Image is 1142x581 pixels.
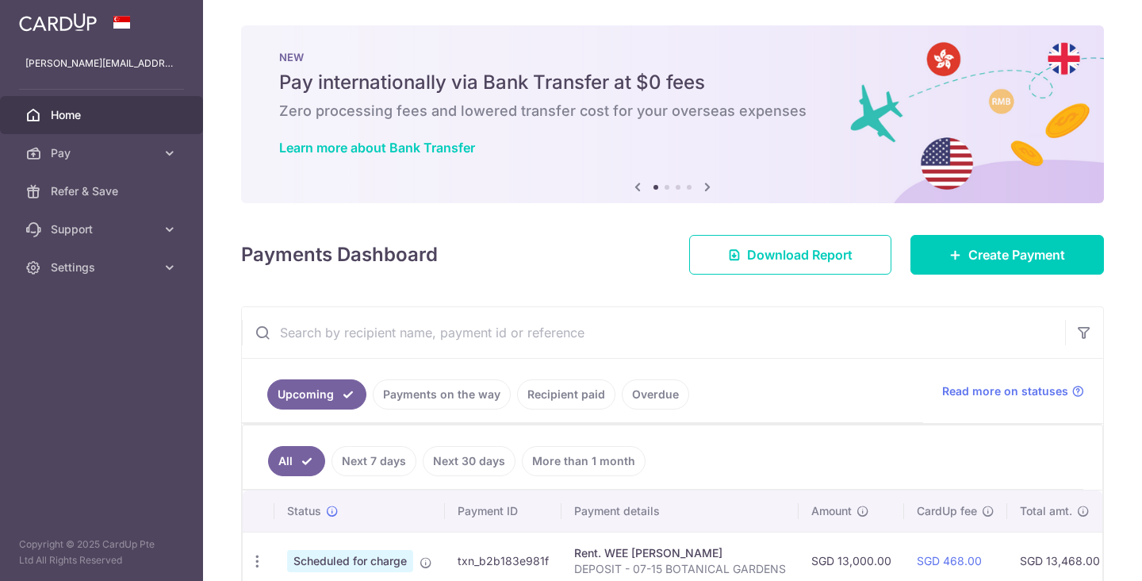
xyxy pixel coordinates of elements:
[574,561,786,577] p: DEPOSIT - 07-15 BOTANICAL GARDENS
[279,140,475,156] a: Learn more about Bank Transfer
[522,446,646,476] a: More than 1 month
[373,379,511,410] a: Payments on the way
[268,446,325,476] a: All
[942,383,1068,399] span: Read more on statuses
[51,107,155,123] span: Home
[689,235,891,275] a: Download Report
[51,145,155,161] span: Pay
[19,13,97,32] img: CardUp
[267,379,366,410] a: Upcoming
[51,221,155,237] span: Support
[423,446,515,476] a: Next 30 days
[287,550,413,572] span: Scheduled for charge
[561,491,799,532] th: Payment details
[242,307,1065,358] input: Search by recipient name, payment id or reference
[51,260,155,275] span: Settings
[811,503,852,519] span: Amount
[279,102,1066,121] h6: Zero processing fees and lowered transfer cost for your overseas expenses
[1020,503,1072,519] span: Total amt.
[1040,533,1126,573] iframe: Ouvre un widget dans lequel vous pouvez trouver plus d’informations
[942,383,1084,399] a: Read more on statuses
[51,183,155,199] span: Refer & Save
[445,491,561,532] th: Payment ID
[241,240,438,269] h4: Payments Dashboard
[910,235,1104,275] a: Create Payment
[968,245,1065,264] span: Create Payment
[287,503,321,519] span: Status
[331,446,416,476] a: Next 7 days
[917,503,977,519] span: CardUp fee
[574,545,786,561] div: Rent. WEE [PERSON_NAME]
[517,379,615,410] a: Recipient paid
[622,379,689,410] a: Overdue
[747,245,853,264] span: Download Report
[25,56,178,71] p: [PERSON_NAME][EMAIL_ADDRESS][PERSON_NAME][DOMAIN_NAME]
[241,25,1104,203] img: Bank transfer banner
[917,554,982,568] a: SGD 468.00
[279,51,1066,63] p: NEW
[279,70,1066,95] h5: Pay internationally via Bank Transfer at $0 fees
